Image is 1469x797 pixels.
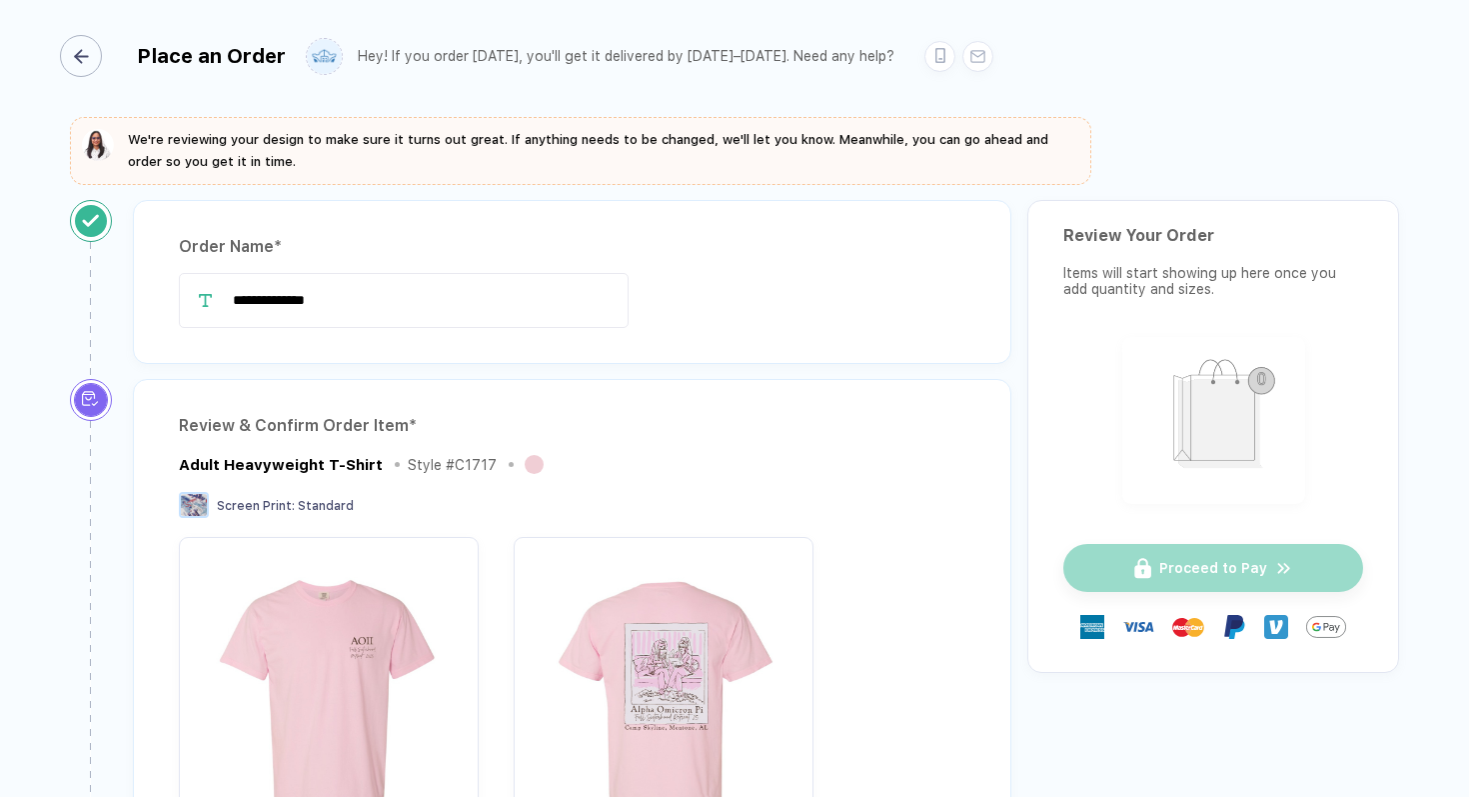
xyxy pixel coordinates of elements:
[1122,611,1154,643] img: visa
[217,499,295,513] span: Screen Print :
[137,44,286,68] div: Place an Order
[1063,226,1363,245] div: Review Your Order
[307,39,342,74] img: user profile
[298,499,354,513] span: Standard
[1306,607,1346,647] img: GPay
[179,492,209,518] img: Screen Print
[408,457,497,473] div: Style # C1717
[179,231,965,263] div: Order Name
[128,132,1048,169] span: We're reviewing your design to make sure it turns out great. If anything needs to be changed, we'...
[1080,615,1104,639] img: express
[1264,615,1288,639] img: Venmo
[179,410,965,442] div: Review & Confirm Order Item
[1131,346,1296,491] img: shopping_bag.png
[358,48,894,65] div: Hey! If you order [DATE], you'll get it delivered by [DATE]–[DATE]. Need any help?
[82,129,114,161] img: sophie
[82,129,1079,173] button: We're reviewing your design to make sure it turns out great. If anything needs to be changed, we'...
[1172,611,1204,643] img: master-card
[1222,615,1246,639] img: Paypal
[179,456,383,474] div: Adult Heavyweight T-Shirt
[1063,265,1363,297] div: Items will start showing up here once you add quantity and sizes.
